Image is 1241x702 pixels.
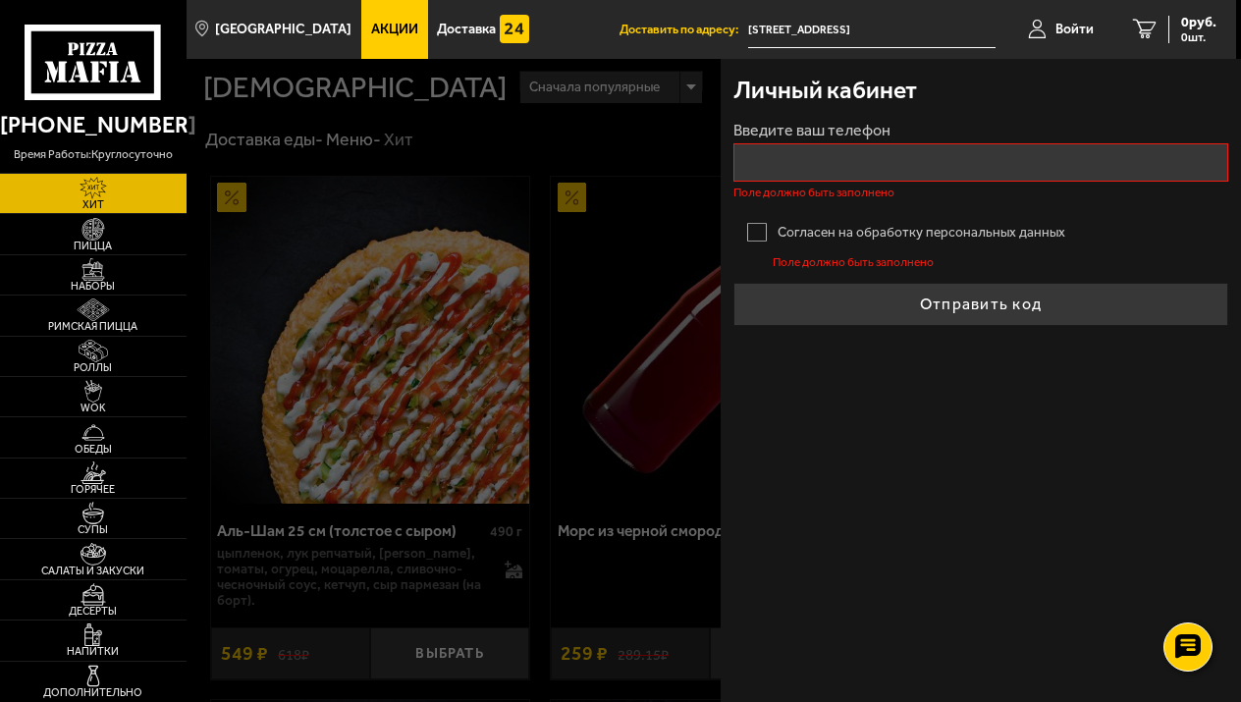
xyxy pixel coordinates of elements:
span: улица Передовиков, 3к2 [748,12,997,48]
input: Ваш адрес доставки [748,12,997,48]
span: Акции [371,23,418,36]
p: Поле должно быть заполнено [773,256,1228,268]
h3: Личный кабинет [733,79,917,103]
p: Поле должно быть заполнено [733,187,1228,198]
button: Отправить код [733,283,1228,326]
span: 0 шт. [1181,31,1216,43]
span: Доставить по адресу: [620,24,748,36]
label: Согласен на обработку персональных данных [733,213,1228,252]
span: Войти [1055,23,1094,36]
label: Введите ваш телефон [733,123,1228,138]
span: [GEOGRAPHIC_DATA] [215,23,351,36]
span: 0 руб. [1181,16,1216,29]
img: 15daf4d41897b9f0e9f617042186c801.svg [500,15,529,44]
span: Доставка [437,23,496,36]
